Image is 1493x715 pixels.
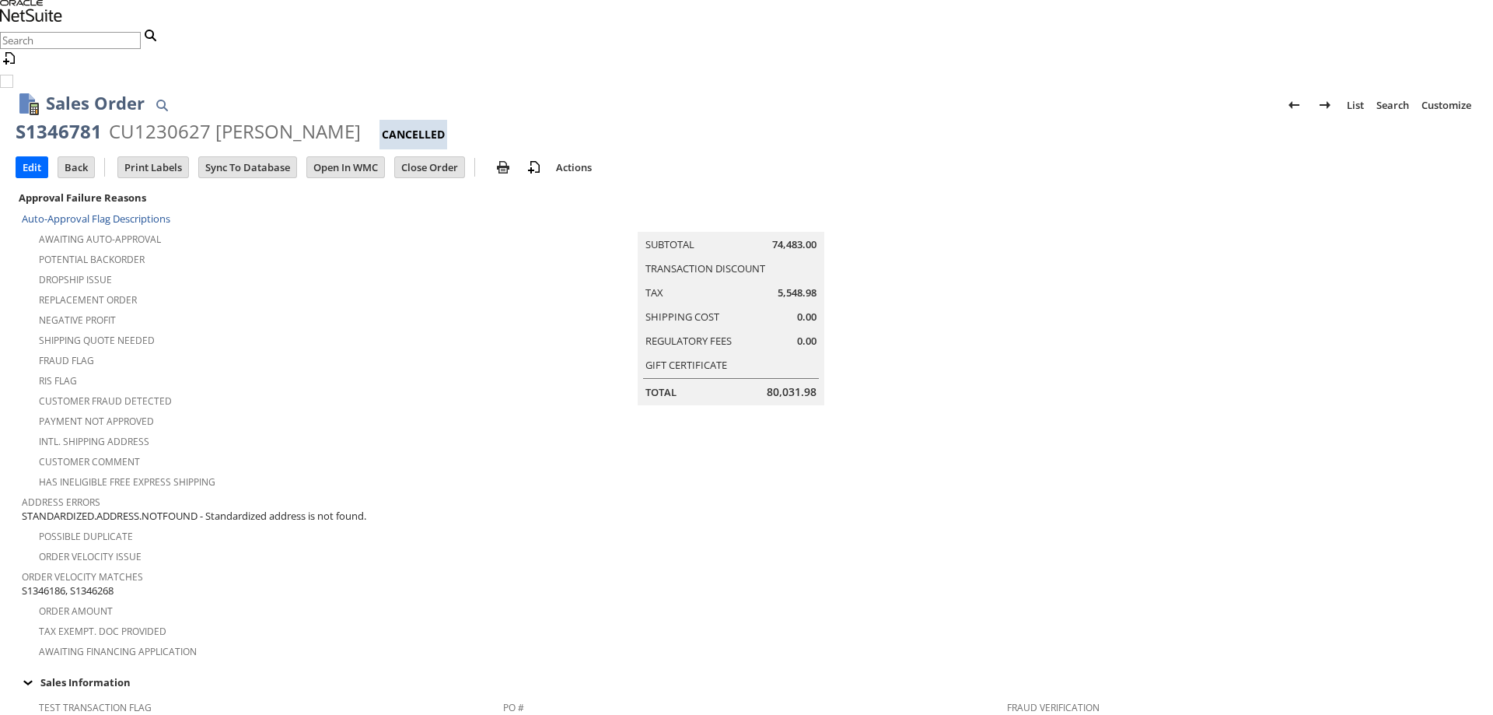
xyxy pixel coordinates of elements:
[39,455,140,468] a: Customer Comment
[39,253,145,266] a: Potential Backorder
[772,237,816,252] span: 74,483.00
[39,605,113,618] a: Order Amount
[16,157,47,177] input: Edit
[1415,93,1477,117] a: Customize
[1370,93,1415,117] a: Search
[645,237,694,251] a: Subtotal
[797,334,816,349] span: 0.00
[39,530,133,543] a: Possible Duplicate
[638,207,824,232] caption: Summary
[22,496,100,509] a: Address Errors
[152,96,171,114] img: Quick Find
[525,158,544,177] img: add-record.svg
[645,261,765,275] a: Transaction Discount
[778,286,816,300] span: 5,548.98
[39,475,215,489] a: Has Ineligible Free Express Shipping
[550,160,598,174] a: Actions
[109,119,361,144] div: CU1230627 [PERSON_NAME]
[395,157,464,177] input: Close Order
[767,384,816,400] span: 80,031.98
[645,310,719,324] a: Shipping Cost
[307,157,384,177] input: Open In WMC
[39,273,112,286] a: Dropship Issue
[39,334,155,347] a: Shipping Quote Needed
[39,645,197,658] a: Awaiting Financing Application
[379,120,447,149] div: Cancelled
[645,334,732,348] a: Regulatory Fees
[141,26,159,44] svg: Search
[39,550,142,563] a: Order Velocity Issue
[22,570,143,584] a: Order Velocity Matches
[39,293,137,307] a: Replacement Order
[22,212,170,226] a: Auto-Approval Flag Descriptions
[1285,96,1303,114] img: Previous
[39,354,94,367] a: Fraud Flag
[503,701,524,714] a: PO #
[39,625,166,638] a: Tax Exempt. Doc Provided
[16,672,1477,692] td: Sales Information
[22,584,114,598] span: S1346186, S1346268
[1316,96,1334,114] img: Next
[39,415,154,428] a: Payment not approved
[16,188,497,208] div: Approval Failure Reasons
[22,509,366,524] span: STANDARDIZED.ADDRESS.NOTFOUND - Standardized address is not found.
[39,314,116,327] a: Negative Profit
[645,385,677,399] a: Total
[16,119,102,144] div: S1346781
[39,394,172,408] a: Customer Fraud Detected
[39,701,152,714] a: Test Transaction Flag
[46,90,145,116] h1: Sales Order
[39,374,77,387] a: RIS flag
[1341,93,1370,117] a: List
[494,158,512,177] img: print.svg
[39,233,161,246] a: Awaiting Auto-Approval
[16,672,1471,692] div: Sales Information
[645,286,663,300] a: Tax
[1007,701,1100,714] a: Fraud Verification
[199,157,296,177] input: Sync To Database
[797,310,816,324] span: 0.00
[118,157,188,177] input: Print Labels
[645,358,727,372] a: Gift Certificate
[39,435,149,448] a: Intl. Shipping Address
[58,157,94,177] input: Back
